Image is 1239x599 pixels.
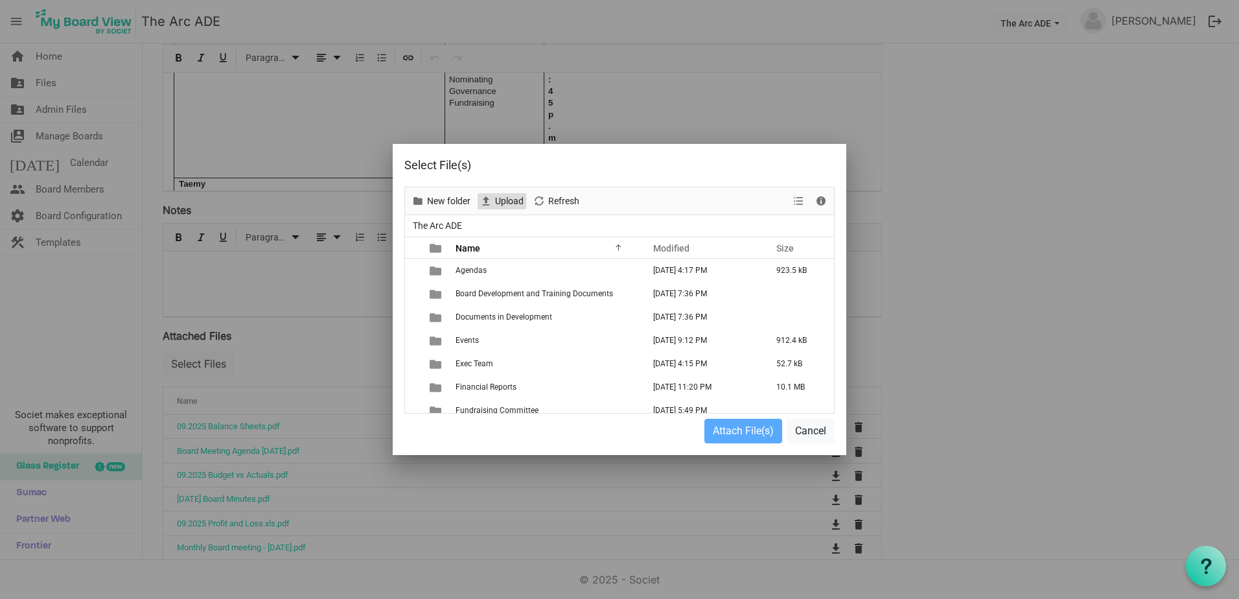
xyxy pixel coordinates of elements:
span: Documents in Development [456,312,552,322]
td: is template cell column header Size [763,282,834,305]
td: 10.1 MB is template cell column header Size [763,375,834,399]
div: Select File(s) [404,156,748,175]
td: checkbox [405,259,422,282]
button: View dropdownbutton [791,193,806,209]
td: March 03, 2025 9:12 PM column header Modified [640,329,763,352]
span: Agendas [456,266,487,275]
td: July 14, 2025 5:49 PM column header Modified [640,399,763,422]
td: June 04, 2025 4:17 PM column header Modified [640,259,763,282]
button: Upload [478,193,526,209]
span: Fundraising Committee [456,406,538,415]
span: Upload [494,193,525,209]
td: is template cell column header type [422,282,452,305]
td: is template cell column header type [422,399,452,422]
td: January 15, 2025 7:36 PM column header Modified [640,282,763,305]
div: Refresh [528,187,584,215]
td: checkbox [405,399,422,422]
td: is template cell column header Size [763,305,834,329]
span: Events [456,336,479,345]
button: Refresh [531,193,582,209]
td: is template cell column header type [422,329,452,352]
td: Fundraising Committee is template cell column header Name [452,399,640,422]
td: Agendas is template cell column header Name [452,259,640,282]
span: Financial Reports [456,382,516,392]
td: checkbox [405,329,422,352]
span: New folder [426,193,472,209]
td: checkbox [405,305,422,329]
span: Board Development and Training Documents [456,289,613,298]
div: Upload [475,187,528,215]
td: Documents in Development is template cell column header Name [452,305,640,329]
span: The Arc ADE [410,218,465,234]
td: 52.7 kB is template cell column header Size [763,352,834,375]
button: Details [813,193,830,209]
td: Events is template cell column header Name [452,329,640,352]
td: Board Development and Training Documents is template cell column header Name [452,282,640,305]
span: Exec Team [456,359,493,368]
div: Details [810,187,832,215]
td: is template cell column header type [422,259,452,282]
span: Name [456,243,480,253]
td: is template cell column header type [422,352,452,375]
td: August 13, 2025 11:20 PM column header Modified [640,375,763,399]
td: is template cell column header type [422,305,452,329]
span: Size [776,243,794,253]
td: Exec Team is template cell column header Name [452,352,640,375]
button: New folder [410,193,473,209]
td: is template cell column header Size [763,399,834,422]
td: 923.5 kB is template cell column header Size [763,259,834,282]
td: checkbox [405,352,422,375]
button: Attach File(s) [704,419,782,443]
td: June 04, 2025 4:15 PM column header Modified [640,352,763,375]
div: View [788,187,810,215]
td: January 15, 2025 7:36 PM column header Modified [640,305,763,329]
div: New folder [407,187,475,215]
td: is template cell column header type [422,375,452,399]
td: checkbox [405,282,422,305]
td: 912.4 kB is template cell column header Size [763,329,834,352]
td: checkbox [405,375,422,399]
button: Cancel [787,419,835,443]
span: Modified [653,243,689,253]
td: Financial Reports is template cell column header Name [452,375,640,399]
span: Refresh [547,193,581,209]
